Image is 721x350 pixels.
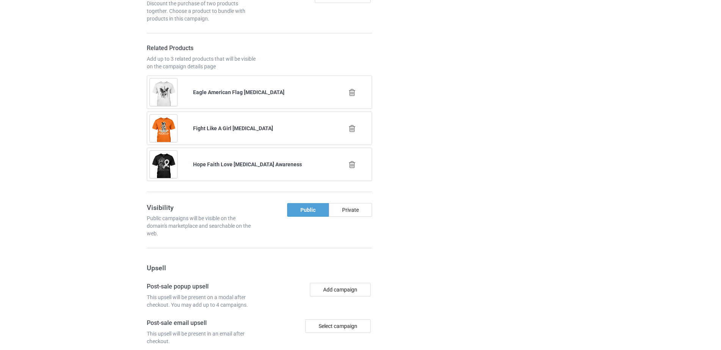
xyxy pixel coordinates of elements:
[147,293,257,309] div: This upsell will be present on a modal after checkout. You may add up to 4 campaigns.
[193,161,302,167] b: Hope Faith Love [MEDICAL_DATA] Awareness
[147,319,257,327] h4: Post-sale email upsell
[147,283,257,291] h4: Post-sale popup upsell
[305,319,371,333] div: Select campaign
[147,44,257,52] h4: Related Products
[329,203,372,217] div: Private
[147,330,257,345] div: This upsell will be present in an email after checkout.
[147,203,257,212] h3: Visibility
[147,263,372,272] h3: Upsell
[310,283,371,296] button: Add campaign
[193,89,284,95] b: Eagle American Flag [MEDICAL_DATA]
[147,214,257,237] div: Public campaigns will be visible on the domain's marketplace and searchable on the web.
[193,125,273,131] b: Fight Like A Girl [MEDICAL_DATA]
[147,55,257,70] div: Add up to 3 related products that will be visible on the campaign details page
[287,203,329,217] div: Public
